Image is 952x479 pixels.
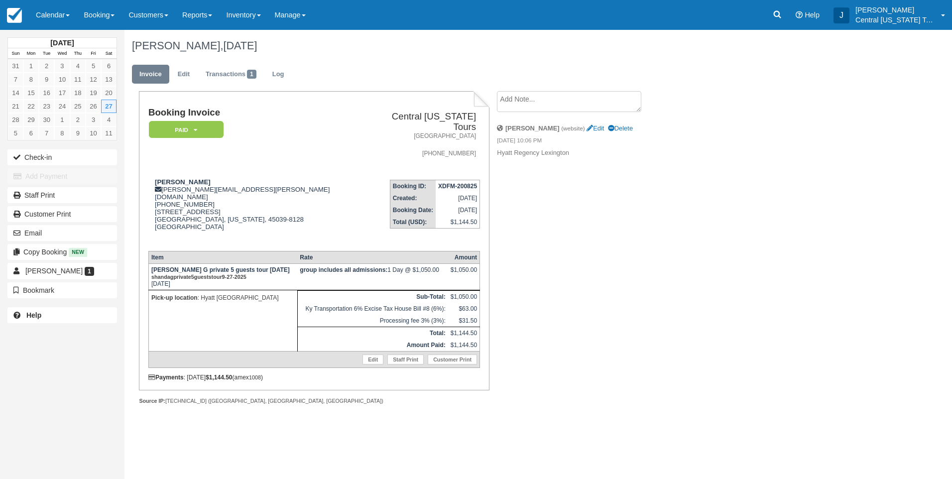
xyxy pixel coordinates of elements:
img: checkfront-main-nav-mini-logo.png [7,8,22,23]
p: Central [US_STATE] Tours [855,15,935,25]
th: Amount [448,251,480,264]
a: 12 [86,73,101,86]
a: 26 [86,100,101,113]
div: $1,050.00 [451,266,477,281]
strong: [PERSON_NAME] G private 5 guests tour [DATE] [151,266,290,280]
em: Paid [149,121,224,138]
small: 1008 [249,374,261,380]
a: 10 [54,73,70,86]
td: 1 Day @ $1,050.00 [297,264,448,290]
span: 1 [85,267,94,276]
span: 1 [247,70,256,79]
b: Help [26,311,41,319]
button: Bookmark [7,282,117,298]
strong: Source IP: [139,398,165,404]
a: Transactions1 [198,65,264,84]
a: 15 [23,86,39,100]
a: 18 [70,86,86,100]
th: Rate [297,251,448,264]
a: 22 [23,100,39,113]
td: $31.50 [448,315,480,327]
strong: [PERSON_NAME] [155,178,211,186]
a: 27 [101,100,117,113]
div: : [DATE] (amex ) [148,374,480,381]
a: 29 [23,113,39,126]
a: Customer Print [428,355,477,364]
td: $1,144.50 [448,327,480,340]
a: 13 [101,73,117,86]
a: 17 [54,86,70,100]
a: 4 [101,113,117,126]
a: 10 [86,126,101,140]
th: Amount Paid: [297,339,448,352]
th: Total (USD): [390,216,436,229]
a: 14 [8,86,23,100]
a: 31 [8,59,23,73]
a: 4 [70,59,86,73]
td: [DATE] [436,192,480,204]
td: Ky Transportation 6% Excise Tax House Bill #8 (6%): [297,303,448,315]
a: Edit [170,65,197,84]
a: 20 [101,86,117,100]
a: 8 [54,126,70,140]
strong: Pick-up location [151,294,198,301]
a: Help [7,307,117,323]
th: Sat [101,48,117,59]
a: 6 [23,126,39,140]
td: [DATE] [436,204,480,216]
a: 19 [86,86,101,100]
span: New [69,248,87,256]
th: Wed [54,48,70,59]
a: Edit [362,355,383,364]
td: $1,144.50 [436,216,480,229]
th: Tue [39,48,54,59]
button: Check-in [7,149,117,165]
a: 5 [86,59,101,73]
a: 11 [70,73,86,86]
small: (website) [561,125,585,131]
a: 28 [8,113,23,126]
i: Help [796,11,803,18]
a: 8 [23,73,39,86]
strong: group includes all admissions [300,266,387,273]
a: 1 [54,113,70,126]
a: 3 [54,59,70,73]
a: Invoice [132,65,169,84]
a: 9 [39,73,54,86]
a: 11 [101,126,117,140]
a: [PERSON_NAME] 1 [7,263,117,279]
strong: Payments [148,374,184,381]
span: [PERSON_NAME] [25,267,83,275]
a: 7 [8,73,23,86]
a: Edit [587,124,604,132]
th: Sun [8,48,23,59]
a: Delete [608,124,633,132]
a: 6 [101,59,117,73]
strong: $1,144.50 [206,374,232,381]
small: shandagprivate5gueststour9-27-2025 [151,274,246,280]
a: Customer Print [7,206,117,222]
p: : Hyatt [GEOGRAPHIC_DATA] [151,293,295,303]
a: Staff Print [7,187,117,203]
a: 23 [39,100,54,113]
a: 3 [86,113,101,126]
a: 7 [39,126,54,140]
a: 2 [70,113,86,126]
a: 16 [39,86,54,100]
td: Processing fee 3% (3%): [297,315,448,327]
a: 30 [39,113,54,126]
strong: XDFM-200825 [438,183,477,190]
td: [DATE] [148,264,297,290]
th: Fri [86,48,101,59]
th: Created: [390,192,436,204]
th: Mon [23,48,39,59]
a: 9 [70,126,86,140]
span: [DATE] [223,39,257,52]
div: [PERSON_NAME][EMAIL_ADDRESS][PERSON_NAME][DOMAIN_NAME] [PHONE_NUMBER] [STREET_ADDRESS] [GEOGRAPHI... [148,178,367,243]
a: 24 [54,100,70,113]
a: 2 [39,59,54,73]
a: 5 [8,126,23,140]
strong: [PERSON_NAME] [505,124,560,132]
th: Booking ID: [390,180,436,192]
td: $1,050.00 [448,291,480,303]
